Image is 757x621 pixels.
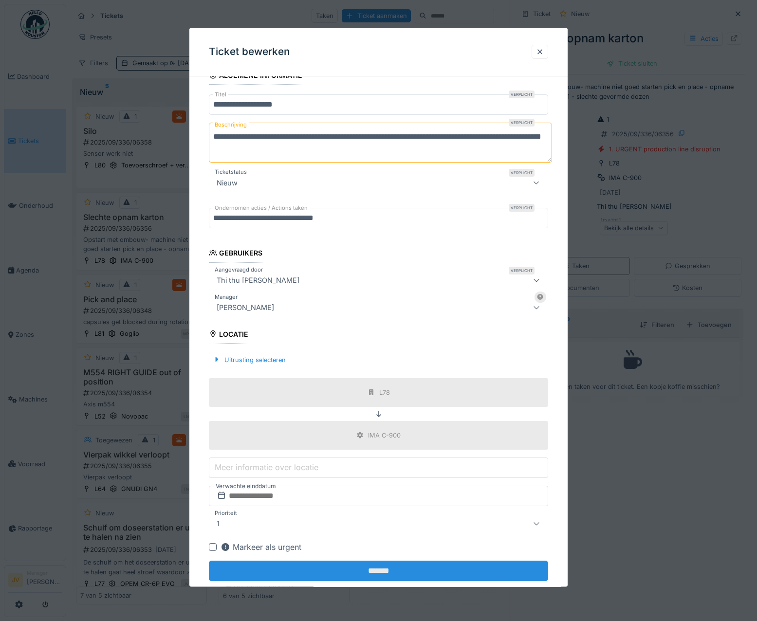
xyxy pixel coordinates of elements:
[368,431,401,440] div: IMA C-900
[209,46,290,58] h3: Ticket bewerken
[213,119,249,131] label: Beschrijving
[213,266,265,274] label: Aangevraagd door
[379,388,390,397] div: L78
[509,204,535,212] div: Verplicht
[213,518,223,530] div: 1
[213,177,241,189] div: Nieuw
[213,274,303,286] div: Thi thu [PERSON_NAME]
[215,481,277,492] label: Verwachte einddatum
[509,91,535,99] div: Verplicht
[213,302,278,313] div: [PERSON_NAME]
[213,168,249,177] label: Ticketstatus
[209,353,290,366] div: Uitrusting selecteren
[213,462,320,474] label: Meer informatie over locatie
[213,204,310,213] label: Ondernomen acties / Actions taken
[209,327,249,344] div: Locatie
[509,267,535,274] div: Verplicht
[509,119,535,127] div: Verplicht
[509,169,535,177] div: Verplicht
[209,246,263,263] div: Gebruikers
[213,91,228,99] label: Titel
[221,541,301,553] div: Markeer als urgent
[213,509,239,517] label: Prioriteit
[209,69,303,85] div: Algemene informatie
[213,293,240,301] label: Manager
